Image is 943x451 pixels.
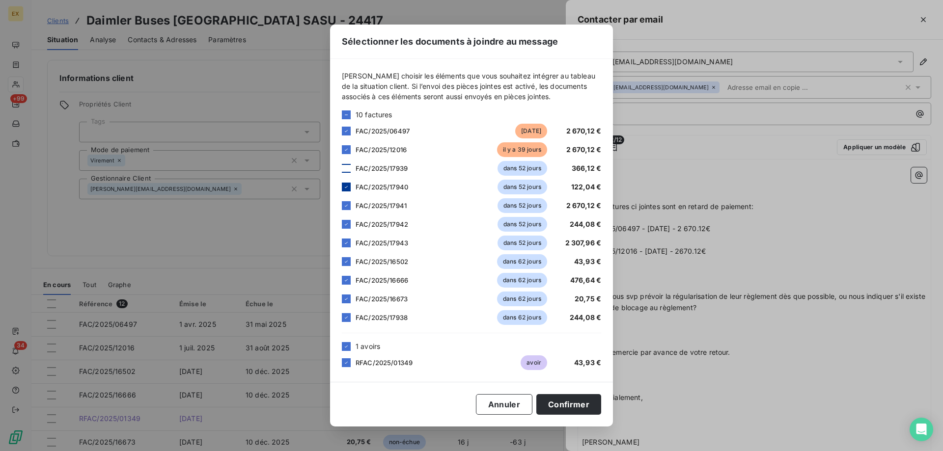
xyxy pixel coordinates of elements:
[356,220,408,228] span: FAC/2025/17942
[356,183,408,191] span: FAC/2025/17940
[476,394,532,415] button: Annuler
[498,161,547,176] span: dans 52 jours
[498,217,547,232] span: dans 52 jours
[497,142,547,157] span: il y a 39 jours
[515,124,547,138] span: [DATE]
[521,355,547,370] span: avoir
[497,273,547,288] span: dans 62 jours
[356,146,407,154] span: FAC/2025/12016
[356,258,408,265] span: FAC/2025/16502
[498,198,547,213] span: dans 52 jours
[356,127,410,135] span: FAC/2025/06497
[566,201,602,210] span: 2 670,12 €
[356,314,408,321] span: FAC/2025/17938
[536,394,601,415] button: Confirmer
[570,220,601,228] span: 244,08 €
[566,145,602,154] span: 2 670,12 €
[910,418,933,441] div: Open Intercom Messenger
[356,276,408,284] span: FAC/2025/16666
[571,183,601,191] span: 122,04 €
[574,257,601,265] span: 43,93 €
[497,310,547,325] span: dans 62 jours
[356,109,392,120] span: 10 factures
[342,35,558,48] span: Sélectionner les documents à joindre au message
[342,71,601,102] span: [PERSON_NAME] choisir les éléments que vous souhaitez intégrer au tableau de la situation client....
[497,292,547,306] span: dans 62 jours
[498,180,547,194] span: dans 52 jours
[356,239,408,247] span: FAC/2025/17943
[356,202,407,210] span: FAC/2025/17941
[570,276,601,284] span: 476,64 €
[566,127,602,135] span: 2 670,12 €
[356,295,408,303] span: FAC/2025/16673
[356,341,380,351] span: 1 avoirs
[575,294,601,303] span: 20,75 €
[572,164,601,172] span: 366,12 €
[570,313,601,321] span: 244,08 €
[565,239,602,247] span: 2 307,96 €
[574,358,601,367] span: 43,93 €
[497,254,547,269] span: dans 62 jours
[356,359,413,367] span: RFAC/2025/01349
[356,164,408,172] span: FAC/2025/17939
[498,236,547,250] span: dans 52 jours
